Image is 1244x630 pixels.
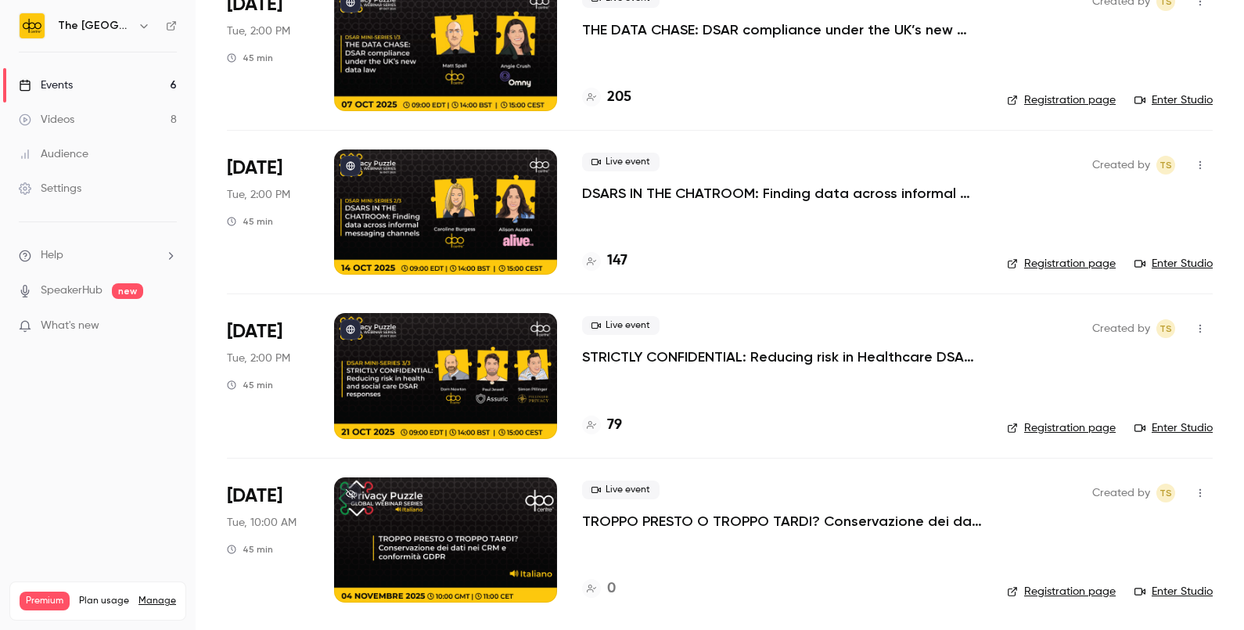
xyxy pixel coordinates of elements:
li: help-dropdown-opener [19,247,177,264]
a: Manage [138,595,176,607]
span: Tue, 2:00 PM [227,187,290,203]
div: Settings [19,181,81,196]
div: Events [19,77,73,93]
div: 45 min [227,52,273,64]
span: Taylor Swann [1156,319,1175,338]
span: [DATE] [227,156,282,181]
a: Registration page [1007,256,1116,272]
span: new [112,283,143,299]
a: TROPPO PRESTO O TROPPO TARDI? Conservazione dei dati nei CRM e conformità GDPR [582,512,982,531]
a: THE DATA CHASE: DSAR compliance under the UK’s new data law [582,20,982,39]
div: 45 min [227,379,273,391]
h4: 79 [607,415,622,436]
div: 45 min [227,215,273,228]
a: Enter Studio [1134,92,1213,108]
span: Created by [1092,156,1150,175]
div: Oct 14 Tue, 2:00 PM (Europe/London) [227,149,309,275]
a: Registration page [1007,92,1116,108]
span: Plan usage [79,595,129,607]
h4: 147 [607,250,627,272]
iframe: Noticeable Trigger [158,319,177,333]
span: [DATE] [227,319,282,344]
a: 79 [582,415,622,436]
span: Tue, 2:00 PM [227,23,290,39]
h4: 205 [607,87,631,108]
a: 147 [582,250,627,272]
span: Tue, 10:00 AM [227,515,297,531]
h4: 0 [607,578,616,599]
span: Created by [1092,484,1150,502]
a: 205 [582,87,631,108]
span: Tue, 2:00 PM [227,351,290,366]
img: The DPO Centre [20,13,45,38]
a: DSARS IN THE CHATROOM: Finding data across informal messaging channels [582,184,982,203]
div: Audience [19,146,88,162]
h6: The [GEOGRAPHIC_DATA] [58,18,131,34]
a: Enter Studio [1134,256,1213,272]
div: Oct 21 Tue, 2:00 PM (Europe/London) [227,313,309,438]
a: SpeakerHub [41,283,102,299]
div: 45 min [227,543,273,556]
a: 0 [582,578,616,599]
div: Videos [19,112,74,128]
span: Live event [582,481,660,499]
span: Live event [582,316,660,335]
span: What's new [41,318,99,334]
a: Enter Studio [1134,420,1213,436]
span: Premium [20,592,70,610]
a: Registration page [1007,420,1116,436]
span: Help [41,247,63,264]
span: TS [1160,319,1172,338]
span: Live event [582,153,660,171]
span: TS [1160,484,1172,502]
div: Nov 4 Tue, 10:00 AM (Europe/London) [227,477,309,603]
span: TS [1160,156,1172,175]
span: [DATE] [227,484,282,509]
span: Created by [1092,319,1150,338]
a: STRICTLY CONFIDENTIAL: Reducing risk in Healthcare DSAR responses [582,347,982,366]
a: Registration page [1007,584,1116,599]
a: Enter Studio [1134,584,1213,599]
span: Taylor Swann [1156,484,1175,502]
span: Taylor Swann [1156,156,1175,175]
